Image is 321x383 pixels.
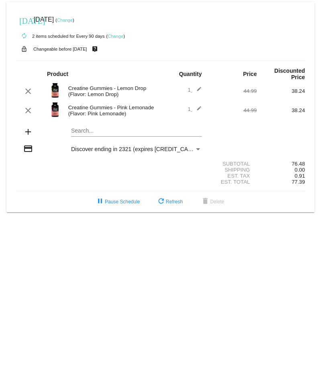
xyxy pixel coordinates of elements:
[19,44,29,54] mat-icon: lock_open
[209,173,257,179] div: Est. Tax
[209,161,257,167] div: Subtotal
[19,15,29,25] mat-icon: [DATE]
[194,195,231,209] button: Delete
[150,195,189,209] button: Refresh
[47,71,68,77] strong: Product
[188,106,202,112] span: 1
[179,71,202,77] strong: Quantity
[71,128,202,134] input: Search...
[106,34,125,39] small: ( )
[57,18,73,23] a: Change
[23,86,33,96] mat-icon: clear
[274,68,305,80] strong: Discounted Price
[33,47,87,51] small: Changeable before [DATE]
[64,85,161,97] div: Creatine Gummies - Lemon Drop (Flavor: Lemon Drop)
[200,199,224,205] span: Delete
[156,197,166,207] mat-icon: refresh
[200,197,210,207] mat-icon: delete
[95,197,105,207] mat-icon: pause
[257,107,305,113] div: 38.24
[294,167,305,173] span: 0.00
[47,82,63,98] img: Image-1-Creatine-Gummies-Roman-Berezecky_optimized.png
[64,104,161,117] div: Creatine Gummies - Pink Lemonade (Flavor: Pink Lemonade)
[55,18,74,23] small: ( )
[243,71,257,77] strong: Price
[209,179,257,185] div: Est. Total
[257,88,305,94] div: 38.24
[192,86,202,96] mat-icon: edit
[23,127,33,137] mat-icon: add
[209,88,257,94] div: 44.99
[16,34,104,39] small: 2 items scheduled for Every 90 days
[90,44,100,54] mat-icon: live_help
[209,167,257,173] div: Shipping
[23,106,33,115] mat-icon: clear
[188,87,202,93] span: 1
[156,199,183,205] span: Refresh
[257,161,305,167] div: 76.48
[294,173,305,179] span: 0.91
[23,144,33,154] mat-icon: credit_card
[192,106,202,115] mat-icon: edit
[108,34,123,39] a: Change
[89,195,146,209] button: Pause Schedule
[95,199,140,205] span: Pause Schedule
[209,107,257,113] div: 44.99
[71,146,202,152] mat-select: Payment Method
[292,179,305,185] span: 77.39
[19,31,29,41] mat-icon: autorenew
[71,146,217,152] span: Discover ending in 2321 (expires [CREDIT_CARD_DATA])
[47,102,63,118] img: Image-1-Creatine-Gummie-Pink-Lemonade-1000x1000-Roman-Berezecky.png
